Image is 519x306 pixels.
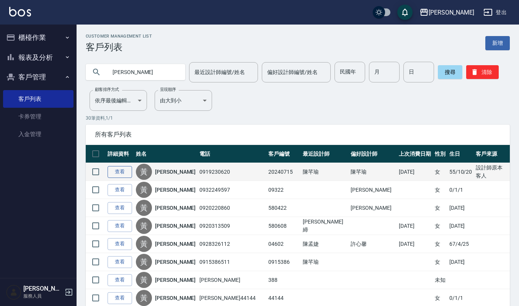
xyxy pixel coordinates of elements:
label: 顧客排序方式 [95,87,119,92]
a: 查看 [108,292,132,304]
td: 陳芊瑜 [349,163,397,181]
td: 設計師原本客人 [474,163,510,181]
td: 67/4/25 [447,235,474,253]
p: 30 筆資料, 1 / 1 [86,115,510,122]
td: [DATE] [447,199,474,217]
a: 查看 [108,184,132,196]
a: [PERSON_NAME] [155,294,196,302]
td: 女 [433,199,447,217]
h2: Customer Management List [86,34,152,39]
a: 查看 [108,238,132,250]
td: 0932249597 [197,181,266,199]
a: 查看 [108,274,132,286]
button: 登出 [480,5,510,20]
td: 580422 [266,199,301,217]
a: [PERSON_NAME] [155,168,196,176]
td: 0915386511 [197,253,266,271]
td: [DATE] [397,163,433,181]
td: [DATE] [447,253,474,271]
div: 依序最後編輯時間 [90,90,147,111]
td: [DATE] [397,235,433,253]
button: save [397,5,413,20]
td: 580608 [266,217,301,235]
td: 女 [433,217,447,235]
div: 黃 [136,164,152,180]
h3: 客戶列表 [86,42,152,53]
td: 陳芊瑜 [301,253,349,271]
a: 入金管理 [3,125,73,143]
div: 黃 [136,200,152,216]
a: 查看 [108,220,132,232]
td: 許心馨 [349,235,397,253]
td: 0920220860 [197,199,266,217]
div: 黃 [136,182,152,198]
a: 客戶列表 [3,90,73,108]
td: [PERSON_NAME] [349,199,397,217]
td: 未知 [433,271,447,289]
td: 陳孟婕 [301,235,349,253]
div: 黃 [136,254,152,270]
td: [DATE] [447,217,474,235]
td: 女 [433,163,447,181]
th: 詳細資料 [106,145,134,163]
input: 搜尋關鍵字 [107,62,179,82]
td: 20240715 [266,163,301,181]
td: [PERSON_NAME]締 [301,217,349,235]
a: 查看 [108,202,132,214]
p: 服務人員 [23,293,62,299]
td: 55/10/20 [447,163,474,181]
span: 所有客戶列表 [95,131,501,138]
button: 清除 [466,65,499,79]
div: 黃 [136,272,152,288]
td: 0928326112 [197,235,266,253]
h5: [PERSON_NAME] [23,285,62,293]
a: [PERSON_NAME] [155,222,196,230]
td: 女 [433,181,447,199]
a: 查看 [108,256,132,268]
td: 0/1/1 [447,181,474,199]
a: 新增 [485,36,510,50]
td: 0920313509 [197,217,266,235]
th: 上次消費日期 [397,145,433,163]
div: 黃 [136,218,152,234]
label: 呈現順序 [160,87,176,92]
th: 客戶來源 [474,145,510,163]
button: 客戶管理 [3,67,73,87]
td: 0919230620 [197,163,266,181]
div: 由大到小 [155,90,212,111]
td: 09322 [266,181,301,199]
a: [PERSON_NAME] [155,276,196,284]
a: 查看 [108,166,132,178]
th: 性別 [433,145,447,163]
th: 生日 [447,145,474,163]
th: 客戶編號 [266,145,301,163]
td: 女 [433,235,447,253]
td: 女 [433,253,447,271]
td: 388 [266,271,301,289]
button: 櫃檯作業 [3,28,73,48]
th: 最近設計師 [301,145,349,163]
a: [PERSON_NAME] [155,240,196,248]
a: 卡券管理 [3,108,73,125]
div: 黃 [136,290,152,306]
a: [PERSON_NAME] [155,204,196,212]
a: [PERSON_NAME] [155,186,196,194]
td: [PERSON_NAME] [197,271,266,289]
div: 黃 [136,236,152,252]
th: 偏好設計師 [349,145,397,163]
th: 電話 [197,145,266,163]
div: [PERSON_NAME] [429,8,474,17]
td: 0915386 [266,253,301,271]
td: 陳芊瑜 [301,163,349,181]
a: [PERSON_NAME] [155,258,196,266]
img: Logo [9,7,31,16]
img: Person [6,285,21,300]
td: [PERSON_NAME] [349,181,397,199]
button: 搜尋 [438,65,462,79]
button: [PERSON_NAME] [416,5,477,20]
td: [DATE] [397,217,433,235]
th: 姓名 [134,145,197,163]
td: 04602 [266,235,301,253]
button: 報表及分析 [3,48,73,67]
